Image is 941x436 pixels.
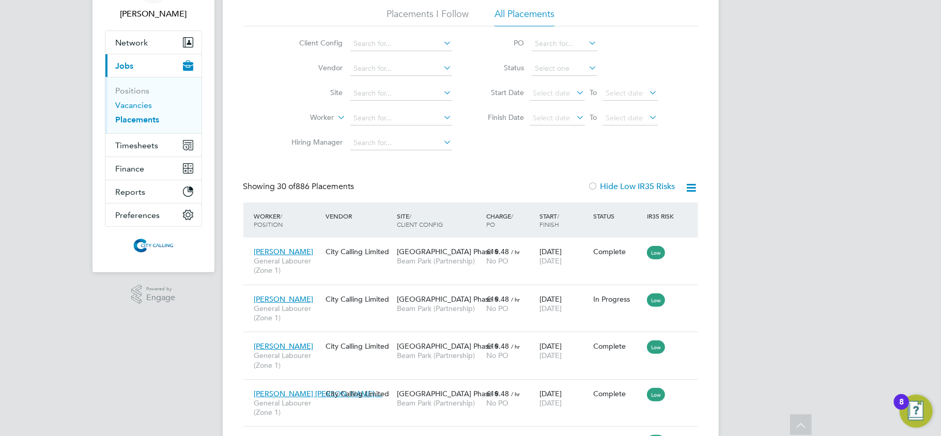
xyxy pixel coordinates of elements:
span: Beam Park (Partnership) [397,256,481,266]
button: Timesheets [105,134,202,157]
span: / PO [486,212,513,228]
span: Low [647,246,665,259]
label: Client Config [284,38,343,48]
div: Jobs [105,77,202,133]
span: [PERSON_NAME] [254,247,314,256]
span: / Position [254,212,283,228]
div: City Calling Limited [323,336,394,356]
span: No PO [486,304,508,313]
span: To [587,86,600,99]
span: Low [647,293,665,307]
span: Low [647,388,665,401]
div: [DATE] [537,336,591,365]
span: 30 of [277,181,296,192]
span: / hr [511,390,520,398]
input: Search for... [350,136,452,150]
label: Hiring Manager [284,137,343,147]
span: Select date [533,113,570,122]
span: / hr [511,295,520,303]
span: To [587,111,600,124]
span: £19.48 [486,341,509,351]
span: Select date [606,113,643,122]
span: Raje Saravanamuthu [105,8,202,20]
div: Start [537,207,591,233]
a: [PERSON_NAME]General Labourer (Zone 1)City Calling Limited[GEOGRAPHIC_DATA] Phase 6Beam Park (Par... [252,336,698,345]
span: No PO [486,351,508,360]
div: Showing [243,181,357,192]
span: [GEOGRAPHIC_DATA] Phase 6 [397,341,499,351]
input: Search for... [532,37,597,51]
div: [DATE] [537,289,591,318]
label: Finish Date [478,113,525,122]
span: [PERSON_NAME] [PERSON_NAME]… [254,389,382,398]
span: General Labourer (Zone 1) [254,398,320,417]
div: Complete [593,247,642,256]
a: [PERSON_NAME]General Labourer (Zone 1)City Calling Limited[GEOGRAPHIC_DATA] Phase 6Beam Park (Par... [252,289,698,298]
input: Search for... [350,61,452,76]
span: / Finish [539,212,559,228]
span: Network [116,38,148,48]
span: Beam Park (Partnership) [397,398,481,408]
span: General Labourer (Zone 1) [254,256,320,275]
button: Network [105,31,202,54]
span: General Labourer (Zone 1) [254,304,320,322]
span: General Labourer (Zone 1) [254,351,320,369]
a: [PERSON_NAME]General Labourer (Zone 1)City Calling Limited[GEOGRAPHIC_DATA] Phase 6Beam Park (Par... [252,241,698,250]
label: Status [478,63,525,72]
span: Finance [116,164,145,174]
span: [GEOGRAPHIC_DATA] Phase 6 [397,294,499,304]
span: [DATE] [539,398,562,408]
label: PO [478,38,525,48]
input: Search for... [350,37,452,51]
div: City Calling Limited [323,289,394,309]
div: [DATE] [537,384,591,413]
div: Vendor [323,207,394,225]
div: Site [394,207,484,233]
div: Status [591,207,644,225]
span: [GEOGRAPHIC_DATA] Phase 6 [397,247,499,256]
span: [PERSON_NAME] [254,341,314,351]
span: Select date [533,88,570,98]
div: Complete [593,389,642,398]
button: Finance [105,157,202,180]
img: citycalling-logo-retina.png [131,237,175,254]
div: City Calling Limited [323,242,394,261]
span: / hr [511,248,520,256]
span: / hr [511,342,520,350]
span: Beam Park (Partnership) [397,351,481,360]
input: Search for... [350,86,452,101]
li: Placements I Follow [387,8,469,26]
li: All Placements [495,8,554,26]
span: No PO [486,256,508,266]
label: Hide Low IR35 Risks [588,181,675,192]
label: Worker [275,113,334,123]
button: Jobs [105,54,202,77]
button: Preferences [105,204,202,226]
a: Powered byEngage [131,285,175,304]
span: Timesheets [116,141,159,150]
div: [DATE] [537,242,591,271]
span: Reports [116,187,146,197]
a: Placements [116,115,160,124]
span: Preferences [116,210,160,220]
span: [GEOGRAPHIC_DATA] Phase 6 [397,389,499,398]
span: Beam Park (Partnership) [397,304,481,313]
input: Search for... [350,111,452,126]
div: City Calling Limited [323,384,394,403]
div: 8 [899,402,904,415]
span: Low [647,340,665,354]
a: Positions [116,86,150,96]
span: £19.48 [486,294,509,304]
button: Reports [105,180,202,203]
label: Start Date [478,88,525,97]
span: No PO [486,398,508,408]
div: IR35 Risk [644,207,680,225]
div: Charge [484,207,537,233]
span: Powered by [146,285,175,293]
span: £19.48 [486,247,509,256]
a: [PERSON_NAME] [PERSON_NAME]…General Labourer (Zone 1)City Calling Limited[GEOGRAPHIC_DATA] Phase ... [252,383,698,392]
span: [DATE] [539,351,562,360]
span: £19.48 [486,389,509,398]
label: Site [284,88,343,97]
span: Select date [606,88,643,98]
